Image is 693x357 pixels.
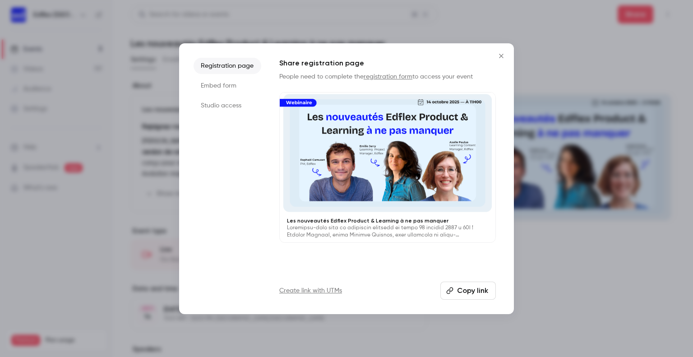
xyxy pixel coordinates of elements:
[492,47,510,65] button: Close
[279,58,496,69] h1: Share registration page
[194,58,261,74] li: Registration page
[194,78,261,94] li: Embed form
[364,74,412,80] a: registration form
[440,282,496,300] button: Copy link
[194,97,261,114] li: Studio access
[287,217,488,224] p: Les nouveautés Edflex Product & Learning à ne pas manquer
[279,286,342,295] a: Create link with UTMs
[279,72,496,81] p: People need to complete the to access your event
[287,224,488,239] p: Loremipsu-dolo sita co adipiscin elitsedd ei tempo 98 incidid 2887 u 60l ! Etdolor Magnaal, enima...
[279,92,496,243] a: Les nouveautés Edflex Product & Learning à ne pas manquerLoremipsu-dolo sita co adipiscin elitsed...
